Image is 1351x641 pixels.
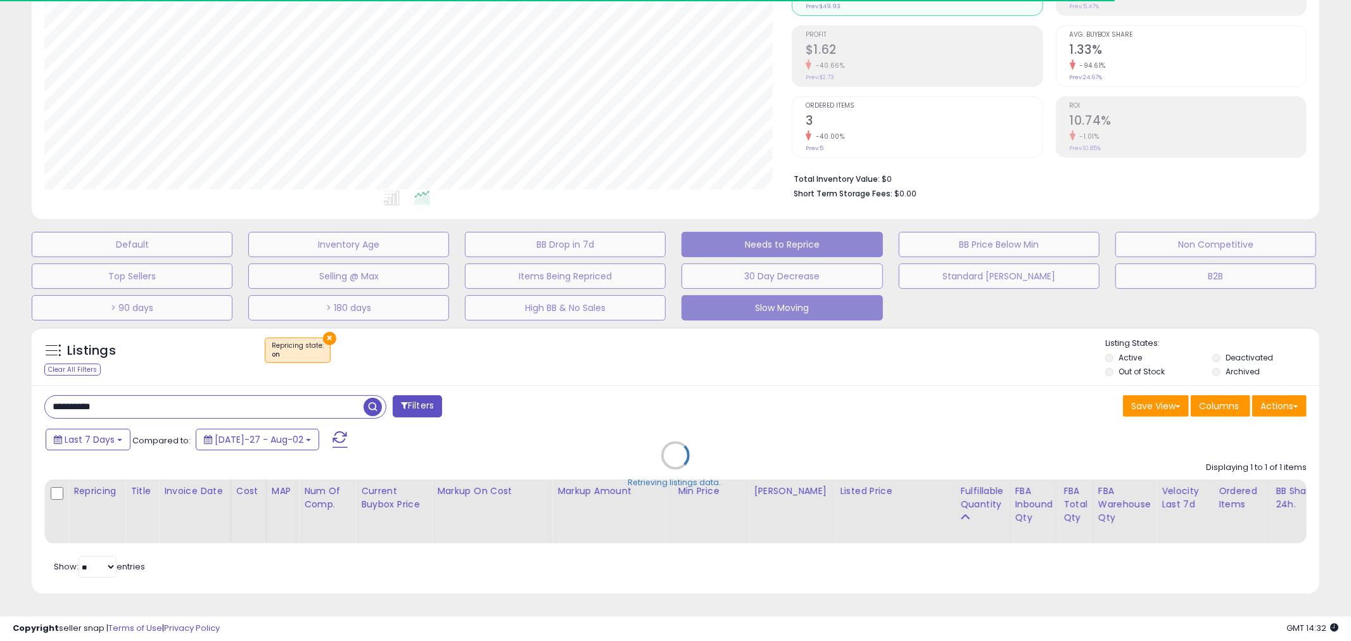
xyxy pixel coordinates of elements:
li: $0 [794,170,1297,186]
a: Terms of Use [108,622,162,634]
h2: 3 [806,113,1042,130]
button: Top Sellers [32,263,232,289]
span: Ordered Items [806,103,1042,110]
span: Avg. Buybox Share [1070,32,1306,39]
button: > 180 days [248,295,449,320]
button: High BB & No Sales [465,295,666,320]
small: Prev: 24.67% [1070,73,1103,81]
button: > 90 days [32,295,232,320]
span: 2025-08-10 14:32 GMT [1286,622,1338,634]
small: -94.61% [1075,61,1107,70]
div: seller snap | | [13,623,220,635]
span: $0.00 [894,187,917,200]
button: B2B [1115,263,1316,289]
button: Default [32,232,232,257]
button: Inventory Age [248,232,449,257]
button: BB Price Below Min [899,232,1100,257]
small: Prev: $2.73 [806,73,834,81]
span: ROI [1070,103,1306,110]
button: 30 Day Decrease [682,263,882,289]
small: Prev: 5 [806,144,823,152]
b: Short Term Storage Fees: [794,188,892,199]
button: Items Being Repriced [465,263,666,289]
button: BB Drop in 7d [465,232,666,257]
b: Total Inventory Value: [794,174,880,184]
h2: 10.74% [1070,113,1306,130]
small: Prev: $49.93 [806,3,840,10]
button: Needs to Reprice [682,232,882,257]
strong: Copyright [13,622,59,634]
button: Slow Moving [682,295,882,320]
small: Prev: 5.47% [1070,3,1100,10]
h2: $1.62 [806,42,1042,60]
h2: 1.33% [1070,42,1306,60]
button: Selling @ Max [248,263,449,289]
span: Profit [806,32,1042,39]
button: Non Competitive [1115,232,1316,257]
a: Privacy Policy [164,622,220,634]
div: Retrieving listings data.. [628,478,723,489]
small: -1.01% [1075,132,1100,141]
button: Standard [PERSON_NAME] [899,263,1100,289]
small: -40.00% [811,132,845,141]
small: -40.66% [811,61,845,70]
small: Prev: 10.85% [1070,144,1101,152]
